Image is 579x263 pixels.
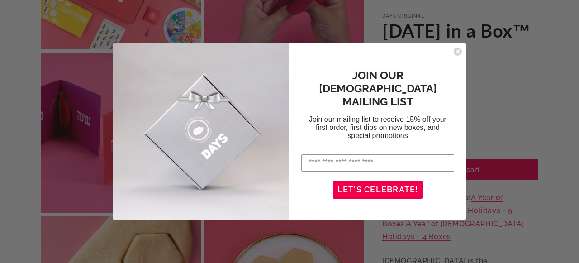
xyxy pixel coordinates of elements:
input: Enter your email address [301,154,454,172]
img: d3790c2f-0e0c-4c72-ba1e-9ed984504164.jpeg [113,43,289,220]
span: JOIN OUR [DEMOGRAPHIC_DATA] MAILING LIST [319,69,437,108]
span: Join our mailing list to receive 15% off your first order, first dibs on new boxes, and special p... [309,115,446,139]
button: LET'S CELEBRATE! [333,181,423,199]
button: Close dialog [453,47,462,56]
